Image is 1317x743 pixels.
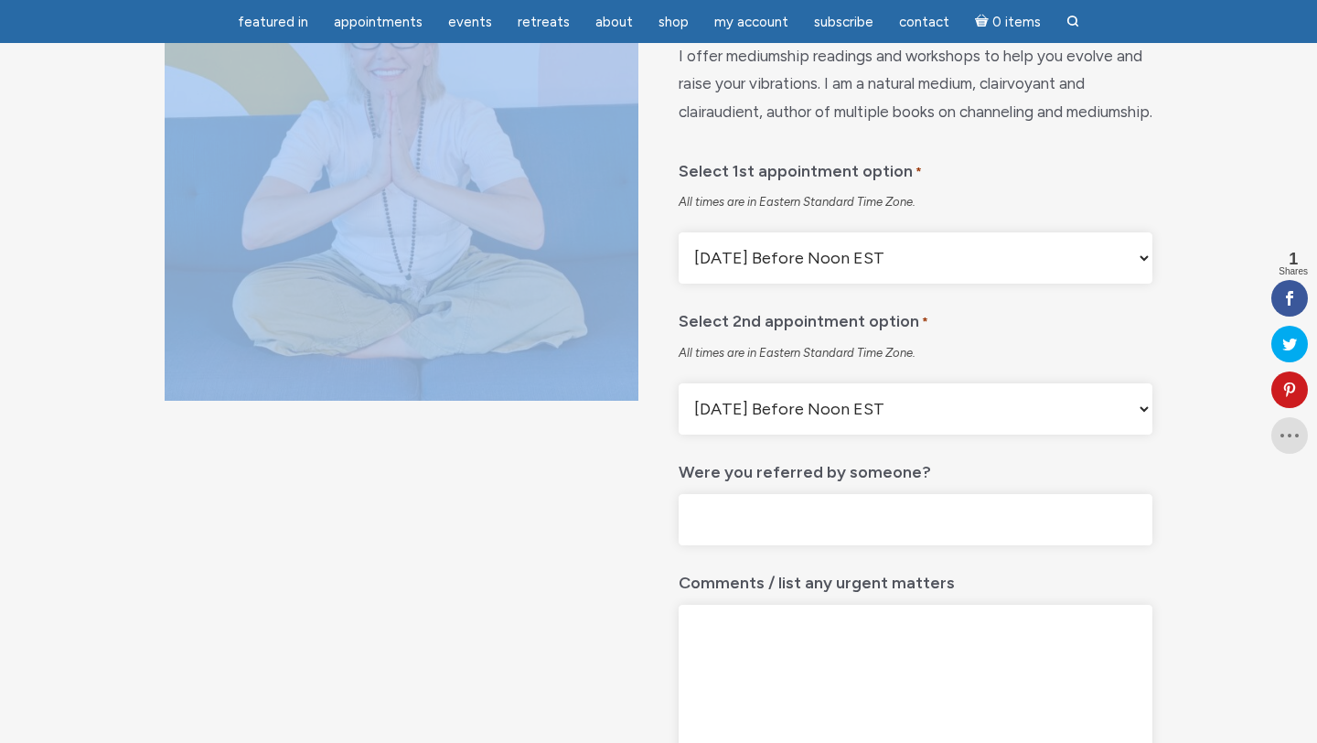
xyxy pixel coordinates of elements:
[437,5,503,40] a: Events
[992,16,1041,29] span: 0 items
[803,5,884,40] a: Subscribe
[658,14,689,30] span: Shop
[1279,251,1308,267] span: 1
[679,194,1152,210] div: All times are in Eastern Standard Time Zone.
[679,42,1152,126] p: I offer mediumship readings and workshops to help you evolve and raise your vibrations. I am a na...
[679,148,922,188] label: Select 1st appointment option
[975,14,992,30] i: Cart
[888,5,960,40] a: Contact
[679,345,1152,361] div: All times are in Eastern Standard Time Zone.
[679,560,955,598] label: Comments / list any urgent matters
[323,5,434,40] a: Appointments
[714,14,788,30] span: My Account
[1279,267,1308,276] span: Shares
[238,14,308,30] span: featured in
[595,14,633,30] span: About
[448,14,492,30] span: Events
[679,298,928,338] label: Select 2nd appointment option
[814,14,873,30] span: Subscribe
[679,449,931,487] label: Were you referred by someone?
[507,5,581,40] a: Retreats
[964,3,1052,40] a: Cart0 items
[518,14,570,30] span: Retreats
[584,5,644,40] a: About
[648,5,700,40] a: Shop
[334,14,423,30] span: Appointments
[703,5,799,40] a: My Account
[899,14,949,30] span: Contact
[227,5,319,40] a: featured in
